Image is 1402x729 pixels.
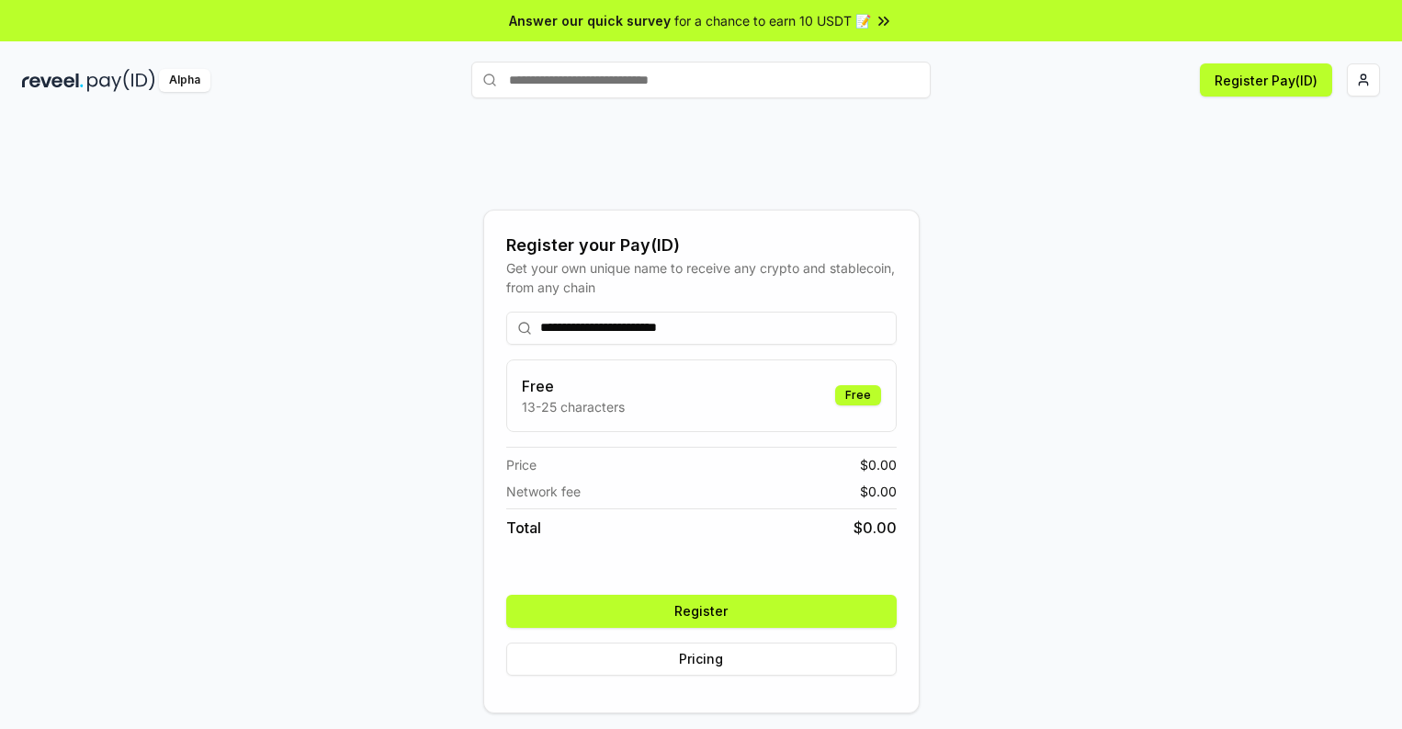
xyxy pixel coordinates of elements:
[506,643,897,676] button: Pricing
[159,69,210,92] div: Alpha
[509,11,671,30] span: Answer our quick survey
[674,11,871,30] span: for a chance to earn 10 USDT 📝
[87,69,155,92] img: pay_id
[522,375,625,397] h3: Free
[1200,63,1332,97] button: Register Pay(ID)
[860,455,897,474] span: $ 0.00
[522,397,625,416] p: 13-25 characters
[860,482,897,501] span: $ 0.00
[506,482,581,501] span: Network fee
[506,233,897,258] div: Register your Pay(ID)
[506,517,541,539] span: Total
[506,258,897,297] div: Get your own unique name to receive any crypto and stablecoin, from any chain
[506,595,897,628] button: Register
[835,385,881,405] div: Free
[506,455,537,474] span: Price
[854,517,897,539] span: $ 0.00
[22,69,84,92] img: reveel_dark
